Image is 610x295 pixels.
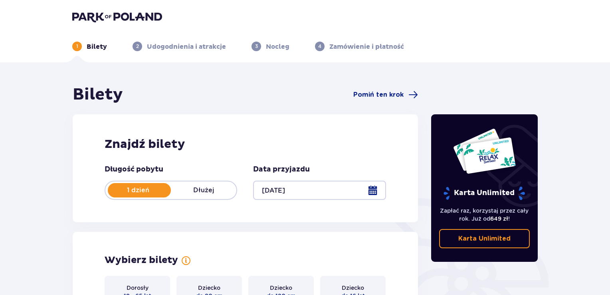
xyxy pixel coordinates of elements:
p: 4 [318,43,321,50]
p: Dziecko [198,284,220,292]
span: Pomiń ten krok [353,90,404,99]
a: Karta Unlimited [439,229,530,248]
a: Pomiń ten krok [353,90,418,100]
p: Wybierz bilety [105,254,178,266]
p: Dziecko [270,284,292,292]
p: Nocleg [266,42,289,51]
h2: Znajdź bilety [105,137,386,152]
p: Zamówienie i płatność [329,42,404,51]
p: Zapłać raz, korzystaj przez cały rok. Już od ! [439,207,530,223]
p: 1 dzień [105,186,171,195]
p: 2 [136,43,139,50]
p: Długość pobytu [105,165,163,174]
p: Dorosły [127,284,149,292]
p: Dłużej [171,186,236,195]
h1: Bilety [73,85,123,105]
span: 649 zł [490,215,508,222]
p: Udogodnienia i atrakcje [147,42,226,51]
p: Karta Unlimited [443,186,526,200]
p: Karta Unlimited [458,234,511,243]
p: Dziecko [342,284,364,292]
p: Data przyjazdu [253,165,310,174]
p: Bilety [87,42,107,51]
img: Park of Poland logo [72,11,162,22]
p: 1 [76,43,78,50]
p: 3 [255,43,258,50]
